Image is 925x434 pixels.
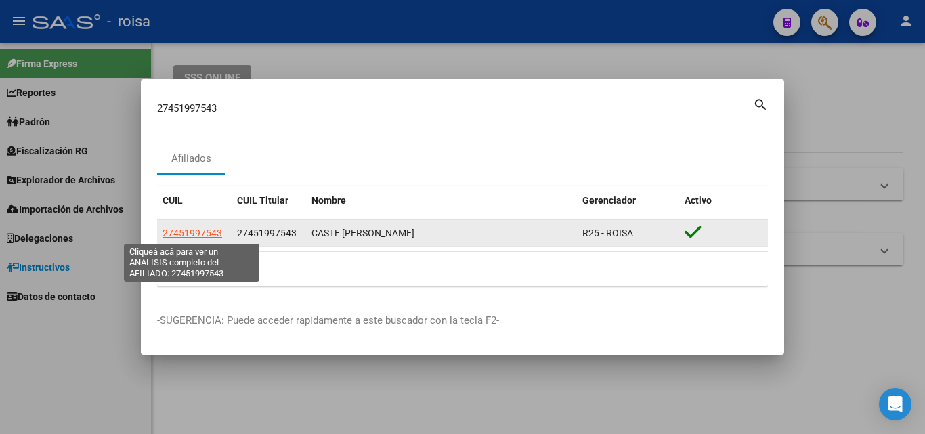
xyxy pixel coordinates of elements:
[157,186,232,215] datatable-header-cell: CUIL
[237,227,297,238] span: 27451997543
[232,186,306,215] datatable-header-cell: CUIL Titular
[679,186,768,215] datatable-header-cell: Activo
[237,195,288,206] span: CUIL Titular
[582,195,636,206] span: Gerenciador
[171,151,211,167] div: Afiliados
[163,195,183,206] span: CUIL
[582,227,633,238] span: R25 - ROISA
[311,225,572,241] div: CASTE [PERSON_NAME]
[685,195,712,206] span: Activo
[879,388,911,420] div: Open Intercom Messenger
[157,313,768,328] p: -SUGERENCIA: Puede acceder rapidamente a este buscador con la tecla F2-
[163,227,222,238] span: 27451997543
[577,186,679,215] datatable-header-cell: Gerenciador
[306,186,577,215] datatable-header-cell: Nombre
[753,95,769,112] mat-icon: search
[311,195,346,206] span: Nombre
[157,252,768,286] div: 1 total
